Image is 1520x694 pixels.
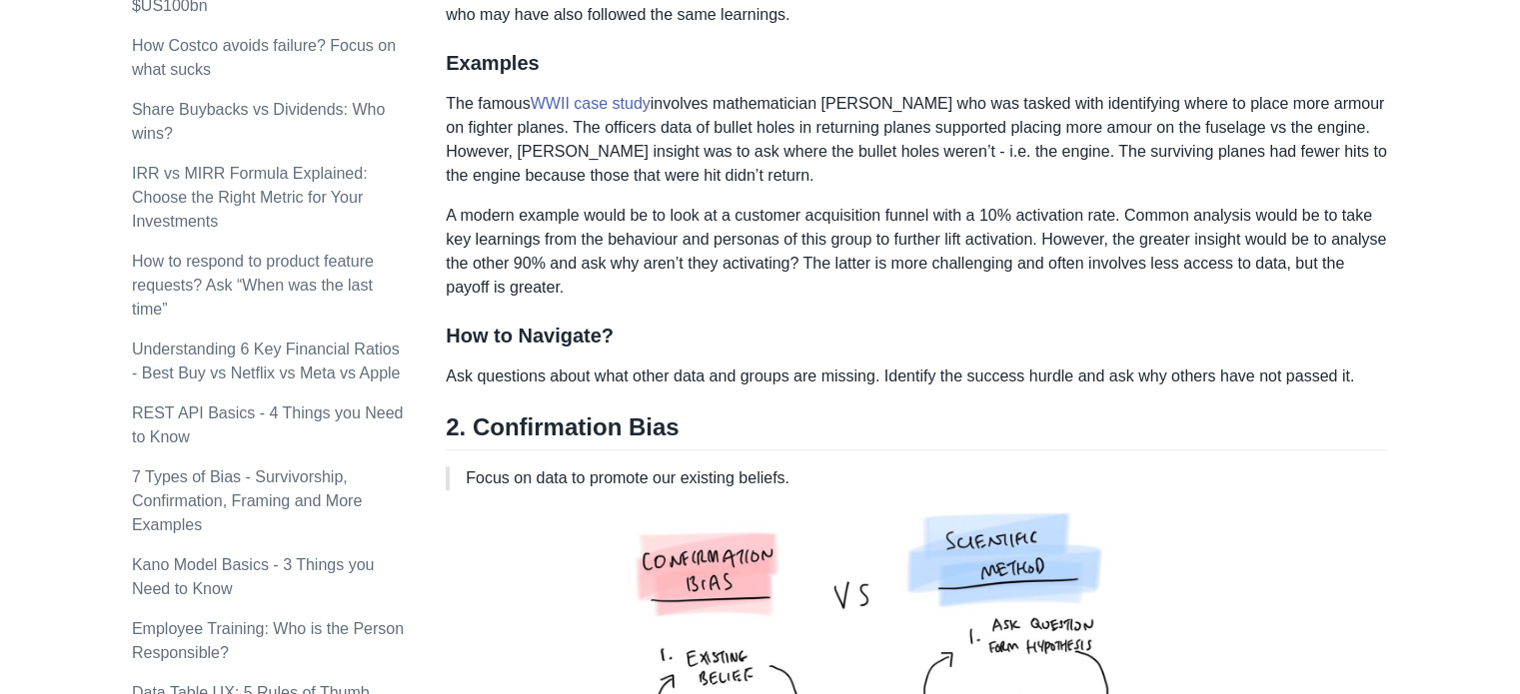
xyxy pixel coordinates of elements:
[132,341,401,381] a: Understanding 6 Key Financial Ratios - Best Buy vs Netflix vs Meta vs Apple
[446,92,1388,188] p: The famous involves mathematician [PERSON_NAME] who was tasked with identifying where to place mo...
[446,51,1388,76] h3: Examples
[132,404,404,445] a: REST API Basics - 4 Things you Need to Know
[132,101,385,142] a: Share Buybacks vs Dividends: Who wins?
[466,466,1372,490] p: Focus on data to promote our existing beliefs.
[446,364,1388,388] p: Ask questions about what other data and groups are missing. Identify the success hurdle and ask w...
[132,468,362,533] a: 7 Types of Bias - Survivorship, Confirmation, Framing and More Examples
[132,620,404,661] a: Employee Training: Who is the Person Responsible?
[132,37,396,78] a: How Costco avoids failure? Focus on what sucks
[446,204,1388,300] p: A modern example would be to look at a customer acquisition funnel with a 10% activation rate. Co...
[446,412,1388,450] h2: 2. Confirmation Bias
[446,324,1388,348] h3: How to Navigate?
[531,95,651,112] a: WWII case study
[132,253,374,318] a: How to respond to product feature requests? Ask “When was the last time”
[132,556,375,597] a: Kano Model Basics - 3 Things you Need to Know
[132,165,368,230] a: IRR vs MIRR Formula Explained: Choose the Right Metric for Your Investments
